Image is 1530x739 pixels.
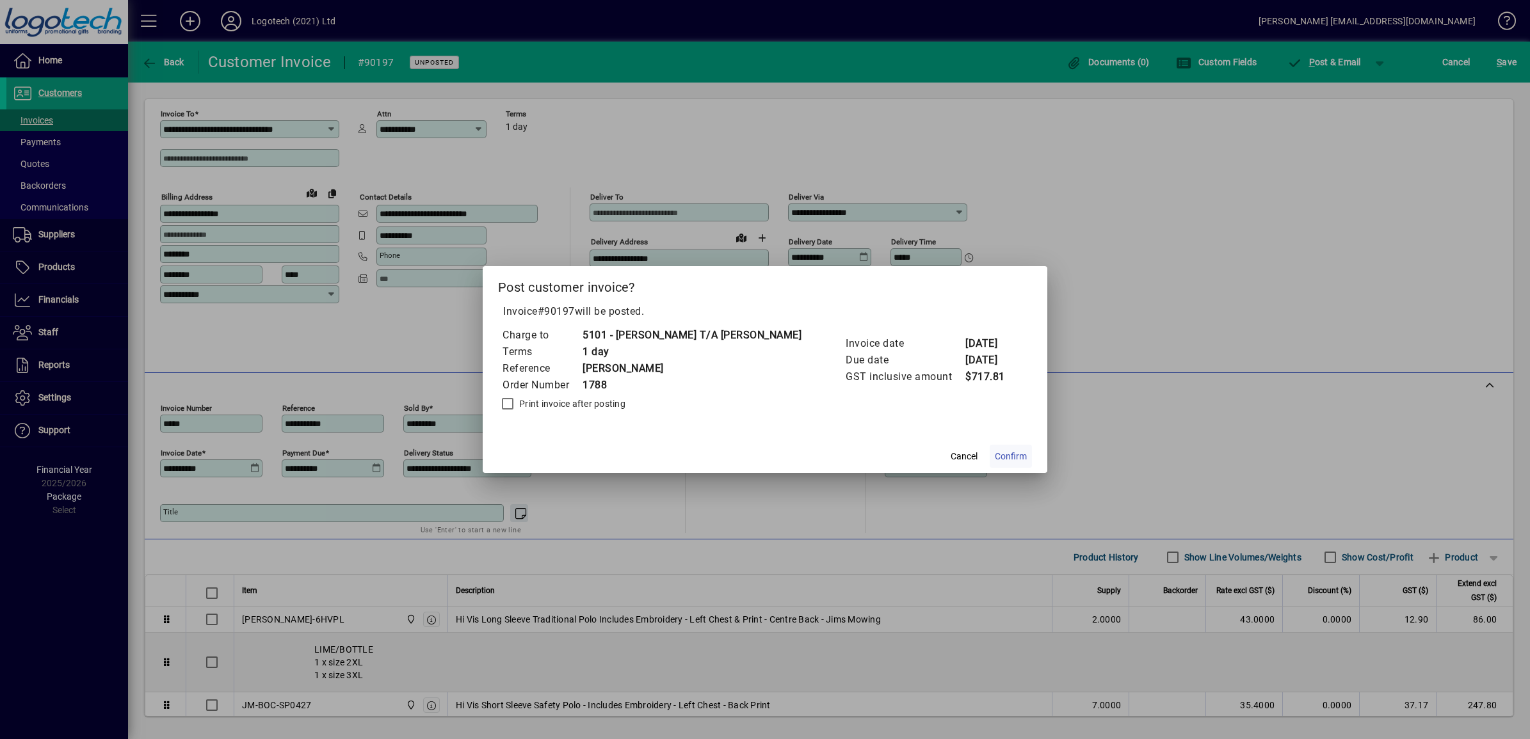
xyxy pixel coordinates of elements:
[965,335,1016,352] td: [DATE]
[845,352,965,369] td: Due date
[483,266,1047,303] h2: Post customer invoice?
[951,450,978,463] span: Cancel
[965,369,1016,385] td: $717.81
[582,377,801,393] td: 1788
[990,445,1032,468] button: Confirm
[582,360,801,377] td: [PERSON_NAME]
[502,344,582,360] td: Terms
[845,369,965,385] td: GST inclusive amount
[965,352,1016,369] td: [DATE]
[538,305,575,317] span: #90197
[502,360,582,377] td: Reference
[498,304,1032,319] p: Invoice will be posted .
[582,327,801,344] td: 5101 - [PERSON_NAME] T/A [PERSON_NAME]
[845,335,965,352] td: Invoice date
[944,445,985,468] button: Cancel
[582,344,801,360] td: 1 day
[502,327,582,344] td: Charge to
[517,397,625,410] label: Print invoice after posting
[995,450,1027,463] span: Confirm
[502,377,582,393] td: Order Number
